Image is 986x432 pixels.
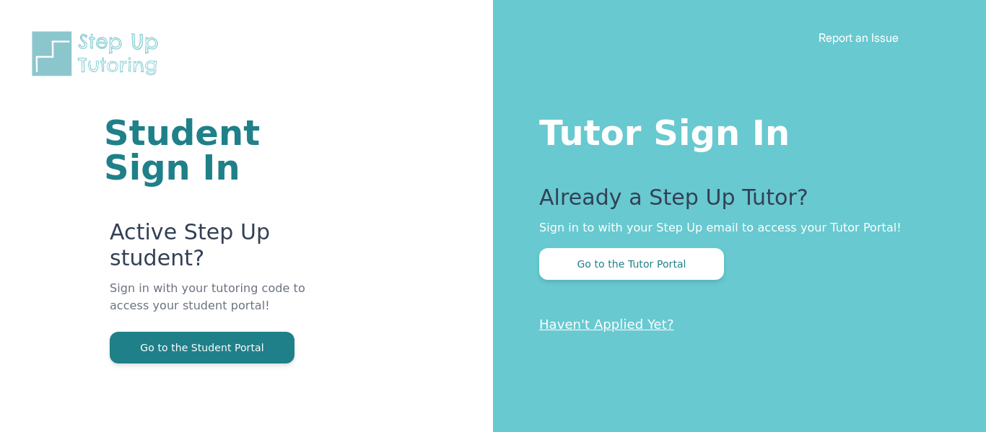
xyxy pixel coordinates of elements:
[539,219,928,237] p: Sign in to with your Step Up email to access your Tutor Portal!
[539,248,724,280] button: Go to the Tutor Portal
[110,340,295,354] a: Go to the Student Portal
[110,280,320,332] p: Sign in with your tutoring code to access your student portal!
[819,30,899,45] a: Report an Issue
[110,332,295,363] button: Go to the Student Portal
[539,110,928,150] h1: Tutor Sign In
[110,219,320,280] p: Active Step Up student?
[539,317,674,332] a: Haven't Applied Yet?
[29,29,167,79] img: Step Up Tutoring horizontal logo
[104,115,320,185] h1: Student Sign In
[539,257,724,270] a: Go to the Tutor Portal
[539,185,928,219] p: Already a Step Up Tutor?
